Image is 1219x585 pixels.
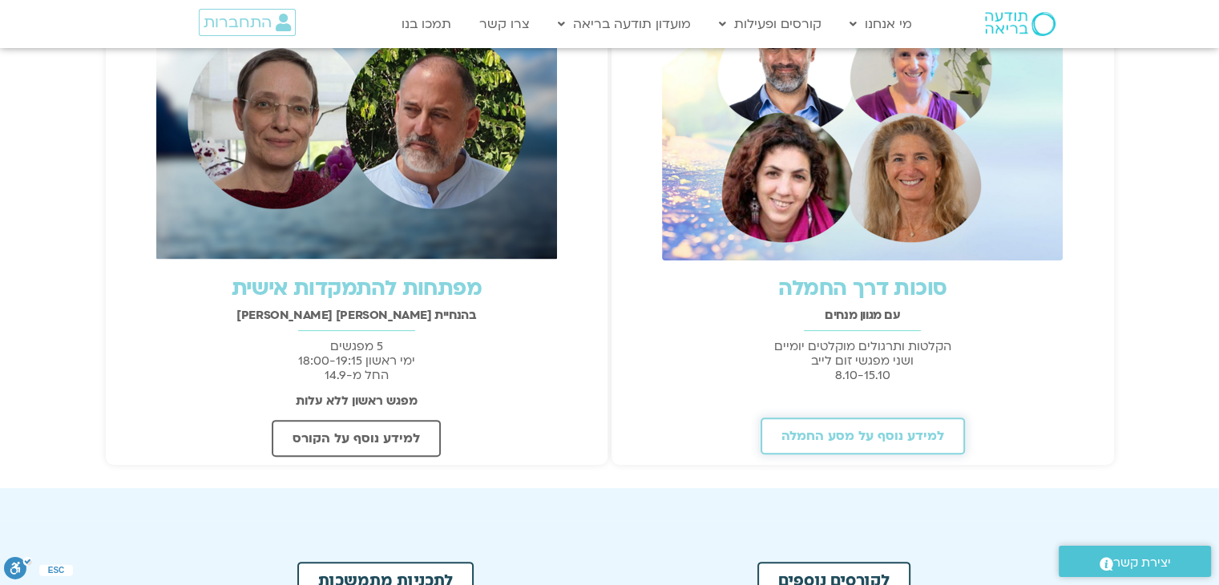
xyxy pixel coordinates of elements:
span: למידע נוסף על מסע החמלה [781,429,944,443]
span: 8.10-15.10 [835,367,890,383]
a: התחברות [199,9,296,36]
a: מי אנחנו [842,9,920,39]
a: סוכות דרך החמלה [778,274,947,303]
p: הקלטות ותרגולים מוקלטים יומיים ושני מפגשי זום לייב [620,339,1106,382]
h2: עם מגוון מנחים [620,309,1106,322]
a: קורסים ופעילות [711,9,829,39]
a: יצירת קשר [1059,546,1211,577]
a: למידע נוסף על הקורס [272,420,441,457]
h2: בהנחיית [PERSON_NAME] [PERSON_NAME] [114,309,600,322]
a: צרו קשר [471,9,538,39]
strong: מפגש ראשון ללא עלות [296,393,418,409]
a: למידע נוסף על מסע החמלה [761,418,965,454]
span: יצירת קשר [1113,552,1171,574]
span: התחברות [204,14,272,31]
span: החל מ-14.9 [325,367,389,383]
img: תודעה בריאה [985,12,1056,36]
a: מפתחות להתמקדות אישית [232,274,482,303]
a: מועדון תודעה בריאה [550,9,699,39]
span: למידע נוסף על הקורס [293,431,420,446]
p: 5 מפגשים ימי ראשון 18:00-19:15 [114,339,600,382]
a: תמכו בנו [394,9,459,39]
